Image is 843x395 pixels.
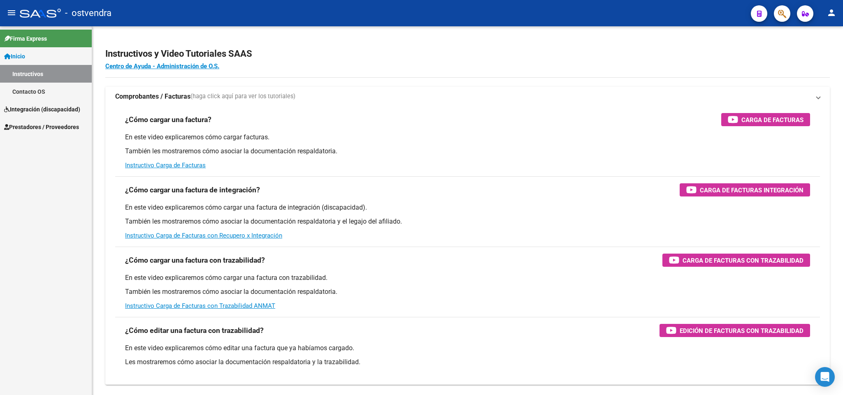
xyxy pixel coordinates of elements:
p: En este video explicaremos cómo cargar una factura de integración (discapacidad). [125,203,810,212]
button: Edición de Facturas con Trazabilidad [660,324,810,337]
button: Carga de Facturas con Trazabilidad [662,254,810,267]
div: Open Intercom Messenger [815,367,835,387]
mat-expansion-panel-header: Comprobantes / Facturas(haga click aquí para ver los tutoriales) [105,87,830,106]
p: También les mostraremos cómo asociar la documentación respaldatoria. [125,287,810,296]
span: (haga click aquí para ver los tutoriales) [190,92,295,101]
h3: ¿Cómo editar una factura con trazabilidad? [125,325,264,336]
strong: Comprobantes / Facturas [115,92,190,101]
p: Les mostraremos cómo asociar la documentación respaldatoria y la trazabilidad. [125,358,810,367]
button: Carga de Facturas Integración [680,183,810,196]
p: En este video explicaremos cómo editar una factura que ya habíamos cargado. [125,344,810,353]
h3: ¿Cómo cargar una factura de integración? [125,184,260,196]
p: También les mostraremos cómo asociar la documentación respaldatoria y el legajo del afiliado. [125,217,810,226]
span: Carga de Facturas [741,115,804,125]
span: Edición de Facturas con Trazabilidad [680,326,804,336]
button: Carga de Facturas [721,113,810,126]
h2: Instructivos y Video Tutoriales SAAS [105,46,830,62]
p: En este video explicaremos cómo cargar facturas. [125,133,810,142]
mat-icon: person [827,8,836,18]
span: Carga de Facturas Integración [700,185,804,195]
a: Instructivo Carga de Facturas [125,162,206,169]
h3: ¿Cómo cargar una factura con trazabilidad? [125,254,265,266]
mat-icon: menu [7,8,16,18]
span: Integración (discapacidad) [4,105,80,114]
span: Inicio [4,52,25,61]
a: Instructivo Carga de Facturas con Recupero x Integración [125,232,282,239]
span: Firma Express [4,34,47,43]
a: Centro de Ayuda - Administración de O.S. [105,62,219,70]
span: Prestadores / Proveedores [4,122,79,132]
h3: ¿Cómo cargar una factura? [125,114,211,125]
p: También les mostraremos cómo asociar la documentación respaldatoria. [125,147,810,156]
p: En este video explicaremos cómo cargar una factura con trazabilidad. [125,273,810,282]
span: - ostvendra [65,4,111,22]
a: Instructivo Carga de Facturas con Trazabilidad ANMAT [125,302,275,310]
div: Comprobantes / Facturas(haga click aquí para ver los tutoriales) [105,106,830,385]
span: Carga de Facturas con Trazabilidad [683,255,804,266]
